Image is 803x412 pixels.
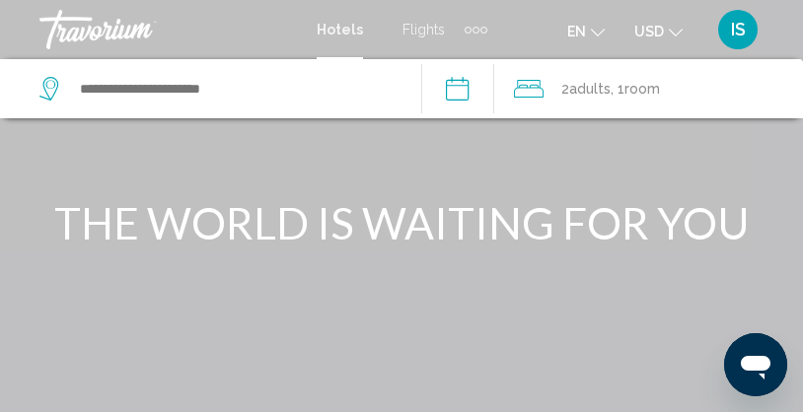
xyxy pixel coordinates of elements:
button: User Menu [712,9,764,50]
a: Travorium [39,10,297,49]
h1: THE WORLD IS WAITING FOR YOU [39,197,764,248]
iframe: Button to launch messaging window [724,333,787,396]
button: Extra navigation items [465,14,487,45]
span: , 1 [611,75,660,103]
button: Change language [567,17,605,45]
button: Change currency [634,17,683,45]
span: Room [624,81,660,97]
a: Hotels [317,22,363,37]
span: USD [634,24,664,39]
span: en [567,24,586,39]
a: Flights [402,22,445,37]
button: Travelers: 2 adults, 0 children [494,59,803,118]
span: 2 [561,75,611,103]
span: Adults [569,81,611,97]
button: Check in and out dates [421,59,495,118]
span: IS [731,20,746,39]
